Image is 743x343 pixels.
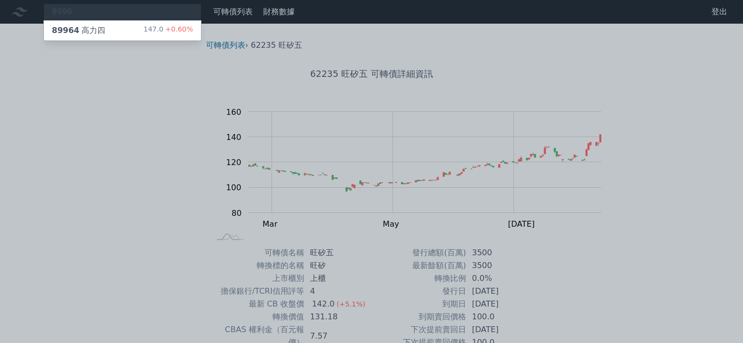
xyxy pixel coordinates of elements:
span: 89964 [52,26,79,35]
iframe: Chat Widget [694,296,743,343]
a: 89964高力四 147.0+0.60% [44,21,201,40]
div: 高力四 [52,25,105,36]
span: +0.60% [163,25,193,33]
div: 147.0 [144,25,193,36]
div: 聊天小工具 [694,296,743,343]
